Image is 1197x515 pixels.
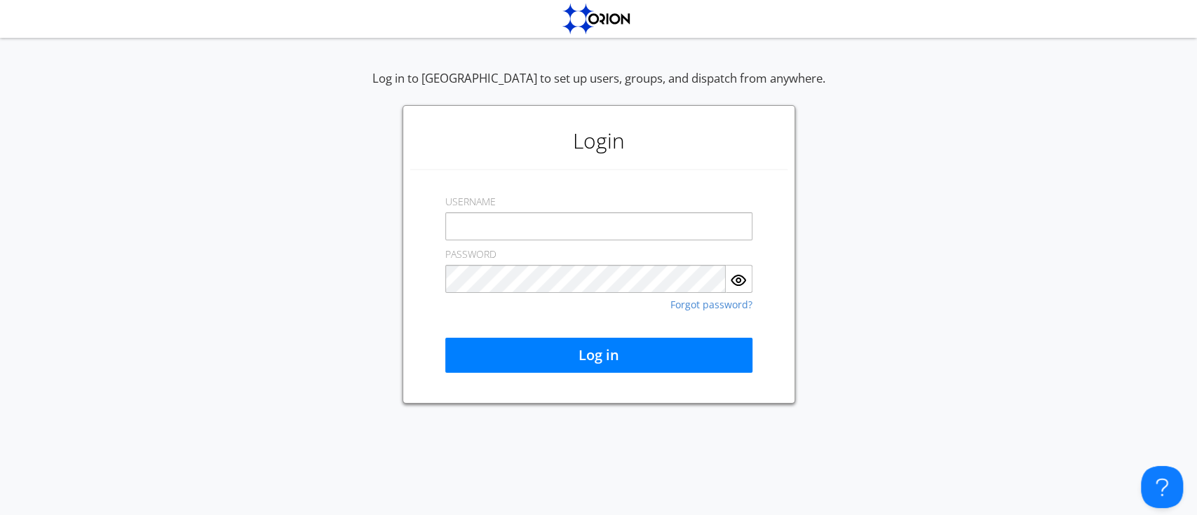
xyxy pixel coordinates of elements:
label: USERNAME [445,195,496,209]
a: Forgot password? [670,300,752,310]
div: Log in to [GEOGRAPHIC_DATA] to set up users, groups, and dispatch from anywhere. [372,70,825,105]
h1: Login [410,113,787,169]
iframe: Toggle Customer Support [1141,466,1183,508]
button: Show Password [726,265,752,293]
img: eye.svg [730,272,747,289]
label: PASSWORD [445,247,496,261]
input: Password [445,265,726,293]
button: Log in [445,338,752,373]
